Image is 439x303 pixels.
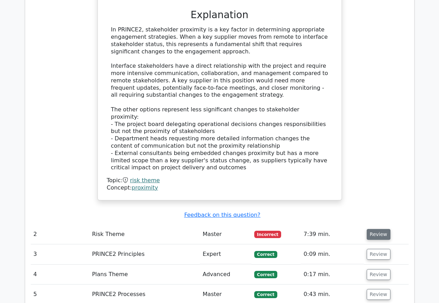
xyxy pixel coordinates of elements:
td: 3 [31,244,89,264]
td: 2 [31,224,89,244]
button: Review [367,269,390,280]
td: Master [200,224,251,244]
h3: Explanation [111,9,328,21]
a: proximity [132,184,158,191]
span: Incorrect [254,231,281,238]
div: Concept: [107,184,332,192]
button: Review [367,289,390,300]
td: 0:17 min. [301,265,364,284]
td: 4 [31,265,89,284]
button: Review [367,229,390,240]
td: Plans Theme [89,265,200,284]
td: PRINCE2 Principles [89,244,200,264]
span: Correct [254,271,277,278]
span: Correct [254,251,277,258]
button: Review [367,249,390,260]
div: Topic: [107,177,332,184]
span: Correct [254,291,277,298]
div: In PRINCE2, stakeholder proximity is a key factor in determining appropriate engagement strategie... [111,26,328,171]
a: risk theme [130,177,160,184]
td: 0:09 min. [301,244,364,264]
td: 7:39 min. [301,224,364,244]
td: Risk Theme [89,224,200,244]
a: Feedback on this question? [184,212,260,218]
td: Advanced [200,265,251,284]
td: Expert [200,244,251,264]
